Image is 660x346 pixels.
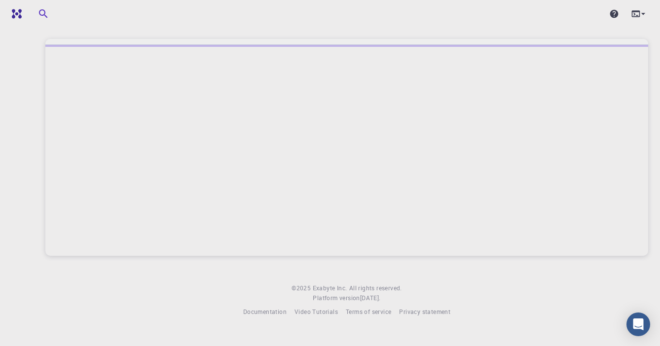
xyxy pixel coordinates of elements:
span: Privacy statement [399,308,450,315]
a: Privacy statement [399,307,450,317]
span: Terms of service [346,308,391,315]
img: logo [8,9,22,19]
span: [DATE] . [360,294,381,302]
a: Video Tutorials [294,307,338,317]
span: Platform version [313,293,360,303]
span: All rights reserved. [349,283,402,293]
a: Documentation [243,307,287,317]
a: Terms of service [346,307,391,317]
span: © 2025 [292,283,312,293]
a: [DATE]. [360,293,381,303]
a: Exabyte Inc. [313,283,347,293]
span: Video Tutorials [294,308,338,315]
span: Documentation [243,308,287,315]
div: Open Intercom Messenger [626,312,650,336]
span: Exabyte Inc. [313,284,347,292]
